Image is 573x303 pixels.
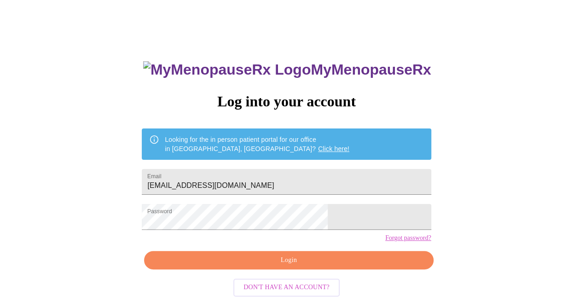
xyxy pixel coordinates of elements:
[385,234,431,242] a: Forgot password?
[144,251,433,270] button: Login
[318,145,349,152] a: Click here!
[165,131,349,157] div: Looking for the in person patient portal for our office in [GEOGRAPHIC_DATA], [GEOGRAPHIC_DATA]?
[142,93,431,110] h3: Log into your account
[155,255,423,266] span: Login
[143,61,311,78] img: MyMenopauseRx Logo
[243,282,330,293] span: Don't have an account?
[231,283,342,291] a: Don't have an account?
[143,61,431,78] h3: MyMenopauseRx
[233,279,340,297] button: Don't have an account?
